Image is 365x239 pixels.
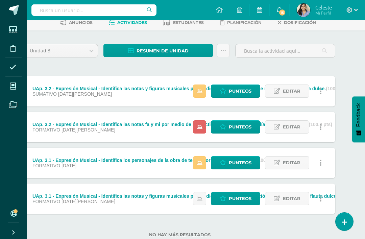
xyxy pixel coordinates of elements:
span: Punteos [229,85,251,97]
div: UAp. 3.1 - Expresión Musical - Identifica los personajes de la obra de teatro por medio de un dib... [32,158,280,163]
a: Dosificación [278,17,316,28]
span: SUMATIVO [32,91,57,97]
span: [DATE][PERSON_NAME] [58,91,112,97]
span: Planificación [227,20,262,25]
span: Actividades [117,20,147,25]
span: Editar [283,85,300,97]
div: UAp. 3.1 - Expresión Musical - Identifica las notas y figuras musicales por medio de la práctica ... [32,193,361,199]
input: Busca un usuario... [31,4,156,16]
span: Celeste [315,4,332,11]
span: 15 [278,9,286,16]
img: 076ad1a8af4cec2787c2d777532ffd42.png [297,3,310,17]
a: Estudiantes [163,17,204,28]
span: Mi Perfil [315,10,332,16]
a: Anuncios [60,17,93,28]
a: Planificación [220,17,262,28]
span: Punteos [229,157,251,169]
a: Unidad 3 [25,44,98,57]
span: FORMATIVO [32,199,60,204]
a: Resumen de unidad [103,44,213,57]
a: Punteos [211,156,260,169]
span: Estudiantes [173,20,204,25]
input: Busca la actividad aquí... [236,44,335,57]
span: FORMATIVO [32,127,60,133]
span: Editar [283,121,300,133]
span: [DATE] [62,163,76,168]
span: Unidad 3 [30,44,80,57]
a: Punteos [211,85,260,98]
label: No hay más resultados [24,232,335,237]
span: Resumen de unidad [137,45,189,57]
a: Punteos [211,120,260,134]
span: FORMATIVO [32,163,60,168]
div: UAp. 3.2 - Expresión Musical - Identifica las notas y figuras musicales por medio de la presentac... [32,86,349,91]
span: Feedback [356,103,362,127]
button: Feedback - Mostrar encuesta [352,96,365,142]
span: [DATE][PERSON_NAME] [62,199,115,204]
span: Punteos [229,121,251,133]
a: Punteos [211,192,260,205]
a: Actividades [109,17,147,28]
span: Anuncios [69,20,93,25]
span: Punteos [229,192,251,205]
span: [DATE][PERSON_NAME] [62,127,115,133]
span: Editar [283,157,300,169]
span: Dosificación [284,20,316,25]
span: Editar [283,192,300,205]
div: UAp. 3.2 - Expresión Musical - Identifica las notas fa y mi por medio de la práctica ejecución de... [32,122,332,127]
